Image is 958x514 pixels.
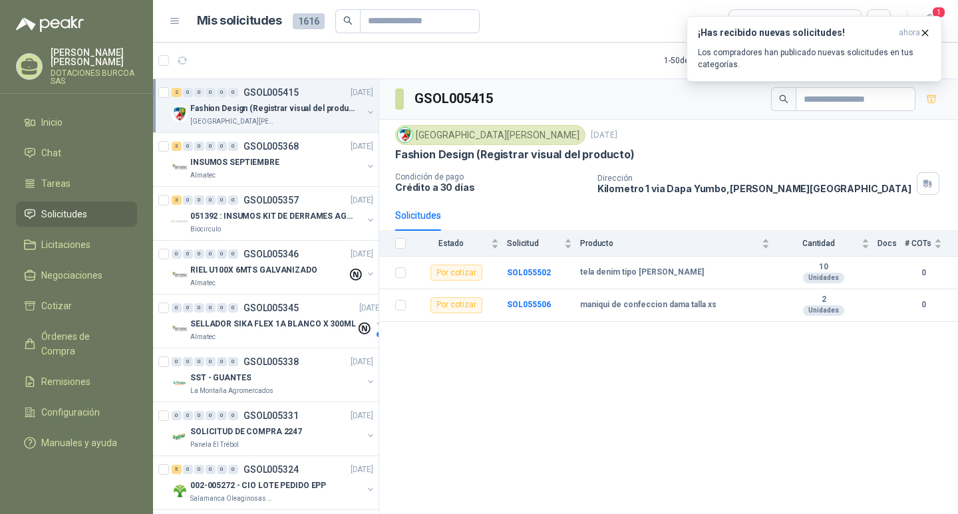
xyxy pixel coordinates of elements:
[206,357,216,366] div: 0
[41,329,124,358] span: Órdenes de Compra
[507,268,551,277] a: SOL055502
[351,140,373,153] p: [DATE]
[395,172,587,182] p: Condición de pago
[190,116,274,127] p: [GEOGRAPHIC_DATA][PERSON_NAME]
[217,249,227,259] div: 0
[778,295,870,305] b: 2
[664,50,746,71] div: 1 - 50 de 812
[172,246,376,289] a: 0 0 0 0 0 0 GSOL005346[DATE] Company LogoRIEL U100X 6MTS GALVANIZADOAlmatec
[243,249,299,259] p: GSOL005346
[217,88,227,97] div: 0
[243,357,299,366] p: GSOL005338
[803,305,844,316] div: Unidades
[190,372,251,384] p: SST - GUANTES
[228,88,238,97] div: 0
[172,84,376,127] a: 2 0 0 0 0 0 GSOL005415[DATE] Company LogoFashion Design (Registrar visual del producto)[GEOGRAPHI...
[16,232,137,257] a: Licitaciones
[41,436,117,450] span: Manuales y ayuda
[206,88,216,97] div: 0
[217,195,227,205] div: 0
[16,369,137,394] a: Remisiones
[190,332,216,342] p: Almatec
[190,426,302,438] p: SOLICITUD DE COMPRA 2247
[395,148,635,162] p: Fashion Design (Registrar visual del producto)
[16,171,137,196] a: Tareas
[398,128,412,142] img: Company Logo
[41,207,87,221] span: Solicitudes
[197,11,282,31] h1: Mis solicitudes
[190,440,239,450] p: Panela El Trébol
[194,303,204,313] div: 0
[172,408,376,450] a: 0 0 0 0 0 0 GSOL005331[DATE] Company LogoSOLICITUD DE COMPRA 2247Panela El Trébol
[778,239,859,248] span: Cantidad
[194,357,204,366] div: 0
[395,208,441,223] div: Solicitudes
[228,303,238,313] div: 0
[190,102,356,115] p: Fashion Design (Registrar visual del producto)
[172,195,182,205] div: 3
[172,138,376,181] a: 3 0 0 0 0 0 GSOL005368[DATE] Company LogoINSUMOS SEPTIEMBREAlmatec
[183,142,193,151] div: 0
[194,88,204,97] div: 0
[293,13,325,29] span: 1616
[228,411,238,420] div: 0
[190,170,216,181] p: Almatec
[778,231,878,257] th: Cantidad
[172,106,188,122] img: Company Logo
[183,303,193,313] div: 0
[190,210,356,223] p: 051392 : INSUMOS KIT DE DERRAMES AGOSTO 2025
[931,6,946,19] span: 1
[41,115,63,130] span: Inicio
[172,429,188,445] img: Company Logo
[16,110,137,135] a: Inicio
[351,194,373,207] p: [DATE]
[243,142,299,151] p: GSOL005368
[51,48,137,66] p: [PERSON_NAME] [PERSON_NAME]
[597,174,911,183] p: Dirección
[228,195,238,205] div: 0
[591,129,617,142] p: [DATE]
[172,192,376,235] a: 3 0 0 0 0 0 GSOL005357[DATE] Company Logo051392 : INSUMOS KIT DE DERRAMES AGOSTO 2025Biocirculo
[217,303,227,313] div: 0
[351,463,373,476] p: [DATE]
[172,142,182,151] div: 3
[41,268,102,283] span: Negociaciones
[430,297,482,313] div: Por cotizar
[172,303,182,313] div: 0
[217,465,227,474] div: 0
[243,303,299,313] p: GSOL005345
[172,375,188,391] img: Company Logo
[172,465,182,474] div: 5
[16,16,84,32] img: Logo peakr
[217,411,227,420] div: 0
[16,201,137,227] a: Solicitudes
[243,465,299,474] p: GSOL005324
[206,249,216,259] div: 0
[190,224,221,235] p: Biocirculo
[228,357,238,366] div: 0
[51,69,137,85] p: DOTACIONES BURCOA SAS
[172,461,376,504] a: 5 0 0 0 0 0 GSOL005324[DATE] Company Logo002-005272 - CIO LOTE PEDIDO EPPSalamanca Oleaginosas SAS
[206,411,216,420] div: 0
[778,262,870,273] b: 10
[206,303,216,313] div: 0
[430,265,482,281] div: Por cotizar
[899,27,920,39] span: ahora
[737,14,765,29] div: Todas
[243,195,299,205] p: GSOL005357
[183,88,193,97] div: 0
[183,411,193,420] div: 0
[190,479,326,492] p: 002-005272 - CIO LOTE PEDIDO EPP
[172,483,188,499] img: Company Logo
[878,231,905,257] th: Docs
[190,264,317,277] p: RIEL U100X 6MTS GALVANIZADO
[597,183,911,194] p: Kilometro 1 via Dapa Yumbo , [PERSON_NAME][GEOGRAPHIC_DATA]
[217,142,227,151] div: 0
[351,86,373,99] p: [DATE]
[580,300,717,311] b: maniqui de confeccion dama talla xs
[507,239,561,248] span: Solicitud
[507,300,551,309] b: SOL055506
[905,239,931,248] span: # COTs
[905,231,958,257] th: # COTs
